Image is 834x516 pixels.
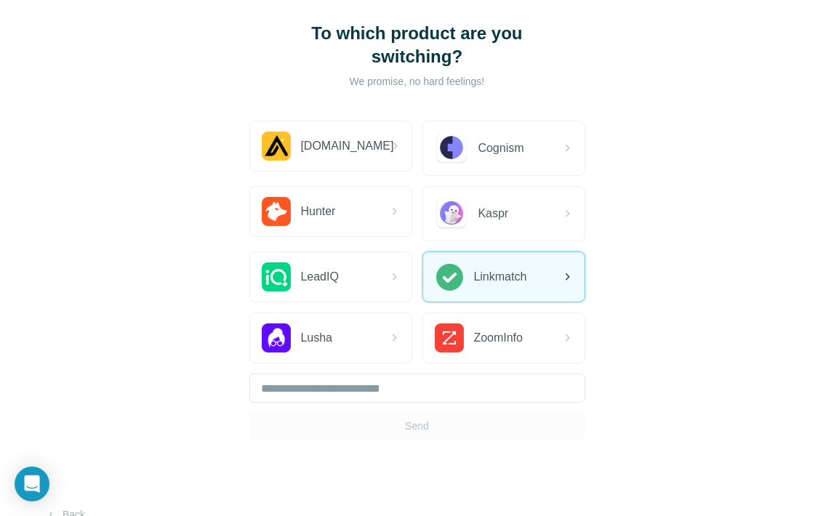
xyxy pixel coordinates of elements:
[478,205,509,222] span: Kaspr
[272,74,563,89] p: We promise, no hard feelings!
[435,262,464,291] img: Linkmatch Logo
[435,323,464,352] img: ZoomInfo Logo
[272,22,563,68] h1: To which product are you switching?
[435,132,468,165] img: Cognism Logo
[474,329,524,347] span: ZoomInfo
[301,268,339,286] span: LeadIQ
[262,132,291,161] img: Apollo.io Logo
[435,197,468,230] img: Kaspr Logo
[478,140,524,157] span: Cognism
[262,323,291,352] img: Lusha Logo
[262,262,291,291] img: LeadIQ Logo
[262,197,291,226] img: Hunter.io Logo
[15,467,49,501] div: Open Intercom Messenger
[301,203,336,220] span: Hunter
[301,137,394,155] span: [DOMAIN_NAME]
[474,268,527,286] span: Linkmatch
[301,329,333,347] span: Lusha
